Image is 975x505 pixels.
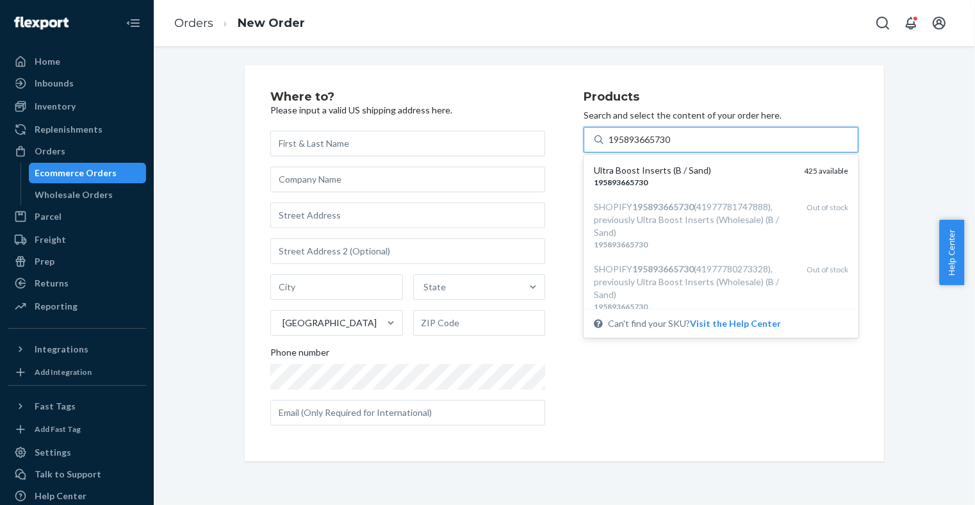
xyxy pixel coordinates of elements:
button: Close Navigation [120,10,146,36]
div: Integrations [35,343,88,356]
a: Orders [174,16,213,30]
ol: breadcrumbs [164,4,315,42]
div: Inbounds [35,77,74,90]
input: [GEOGRAPHIC_DATA] [281,317,283,329]
div: SHOPIFY (41977781747888), previously Ultra Boost Inserts (Wholesale) (B / Sand) [594,201,796,239]
input: Ultra Boost Inserts (B / Sand)195893665730425 availableSHOPIFY195893665730(41977781747888), previ... [609,133,672,146]
div: [GEOGRAPHIC_DATA] [283,317,377,329]
div: Help Center [35,490,86,502]
div: Settings [35,446,71,459]
div: Freight [35,233,66,246]
div: Reporting [35,300,78,313]
div: Orders [35,145,65,158]
a: Returns [8,273,146,294]
a: Add Fast Tag [8,422,146,437]
div: Prep [35,255,54,268]
a: Orders [8,141,146,161]
input: Street Address 2 (Optional) [270,238,545,264]
h2: Where to? [270,91,545,104]
a: Parcel [8,206,146,227]
button: Fast Tags [8,396,146,417]
em: 195893665730 [632,263,694,274]
a: Settings [8,442,146,463]
button: Open notifications [898,10,924,36]
a: Inventory [8,96,146,117]
input: Street Address [270,203,545,228]
a: Add Integration [8,365,146,380]
button: Integrations [8,339,146,360]
img: Flexport logo [14,17,69,29]
span: 425 available [804,166,848,176]
div: Inventory [35,100,76,113]
div: Returns [35,277,69,290]
a: New Order [238,16,305,30]
h2: Products [584,91,858,104]
input: Email (Only Required for International) [270,400,545,426]
div: Fast Tags [35,400,76,413]
div: Wholesale Orders [35,188,113,201]
input: ZIP Code [413,310,546,336]
p: Search and select the content of your order here. [584,109,858,122]
a: Freight [8,229,146,250]
span: Can't find your SKU? [608,317,781,330]
a: Replenishments [8,119,146,140]
div: Add Fast Tag [35,424,81,435]
div: Home [35,55,60,68]
div: Replenishments [35,123,102,136]
span: Phone number [270,346,329,364]
a: Talk to Support [8,464,146,484]
a: Reporting [8,296,146,317]
button: Help Center [939,220,964,285]
div: Talk to Support [35,468,101,481]
div: Ecommerce Orders [35,167,117,179]
a: Home [8,51,146,72]
div: Parcel [35,210,61,223]
a: Prep [8,251,146,272]
a: Inbounds [8,73,146,94]
div: Add Integration [35,367,92,377]
a: Wholesale Orders [29,185,147,205]
input: First & Last Name [270,131,545,156]
em: 195893665730 [632,201,694,212]
em: 195893665730 [594,178,648,187]
button: Open Search Box [870,10,896,36]
p: Please input a valid US shipping address here. [270,104,545,117]
button: Ultra Boost Inserts (B / Sand)195893665730425 availableSHOPIFY195893665730(41977781747888), previ... [690,317,781,330]
em: 195893665730 [594,302,648,311]
em: 195893665730 [594,240,648,249]
a: Ecommerce Orders [29,163,147,183]
div: State [424,281,447,294]
div: Ultra Boost Inserts (B / Sand) [594,164,794,177]
button: Open account menu [926,10,952,36]
span: Out of stock [807,203,848,212]
div: SHOPIFY (41977780273328), previously Ultra Boost Inserts (Wholesale) (B / Sand) [594,263,796,301]
input: City [270,274,403,300]
span: Out of stock [807,265,848,274]
input: Company Name [270,167,545,192]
